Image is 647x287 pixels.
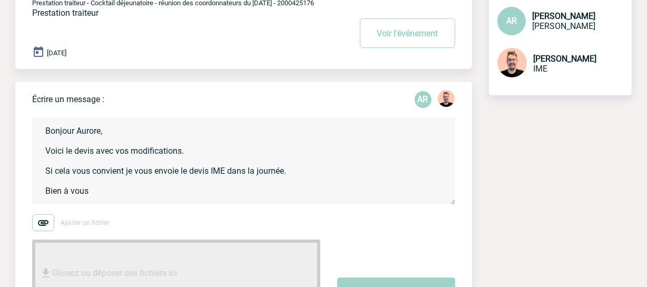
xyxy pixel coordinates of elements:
[360,18,455,48] button: Voir l'événement
[497,48,527,77] img: 129741-1.png
[438,90,455,107] img: 129741-1.png
[506,16,517,26] span: AR
[47,49,66,57] span: [DATE]
[32,8,99,18] span: Prestation traiteur
[415,91,432,108] div: Aurore ROSENPIK
[532,21,595,31] span: [PERSON_NAME]
[438,90,455,109] div: Stefan MILADINOVIC
[40,267,52,280] img: file_download.svg
[533,54,596,64] span: [PERSON_NAME]
[61,219,109,226] span: Ajouter un fichier
[415,91,432,108] p: AR
[533,64,547,74] span: IME
[32,94,104,104] p: Écrire un message :
[532,11,595,21] span: [PERSON_NAME]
